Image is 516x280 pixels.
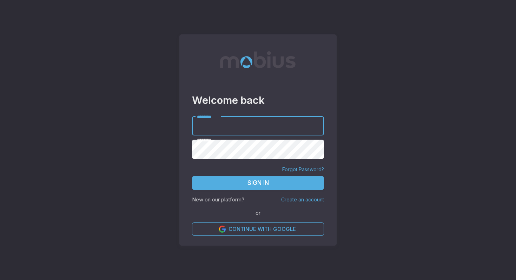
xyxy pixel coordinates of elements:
a: Continue with Google [192,222,324,236]
a: Create an account [281,196,324,202]
p: New on our platform? [192,196,244,204]
a: Forgot Password? [282,166,324,173]
span: or [254,209,262,217]
button: Sign In [192,176,324,191]
h3: Welcome back [192,93,324,108]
